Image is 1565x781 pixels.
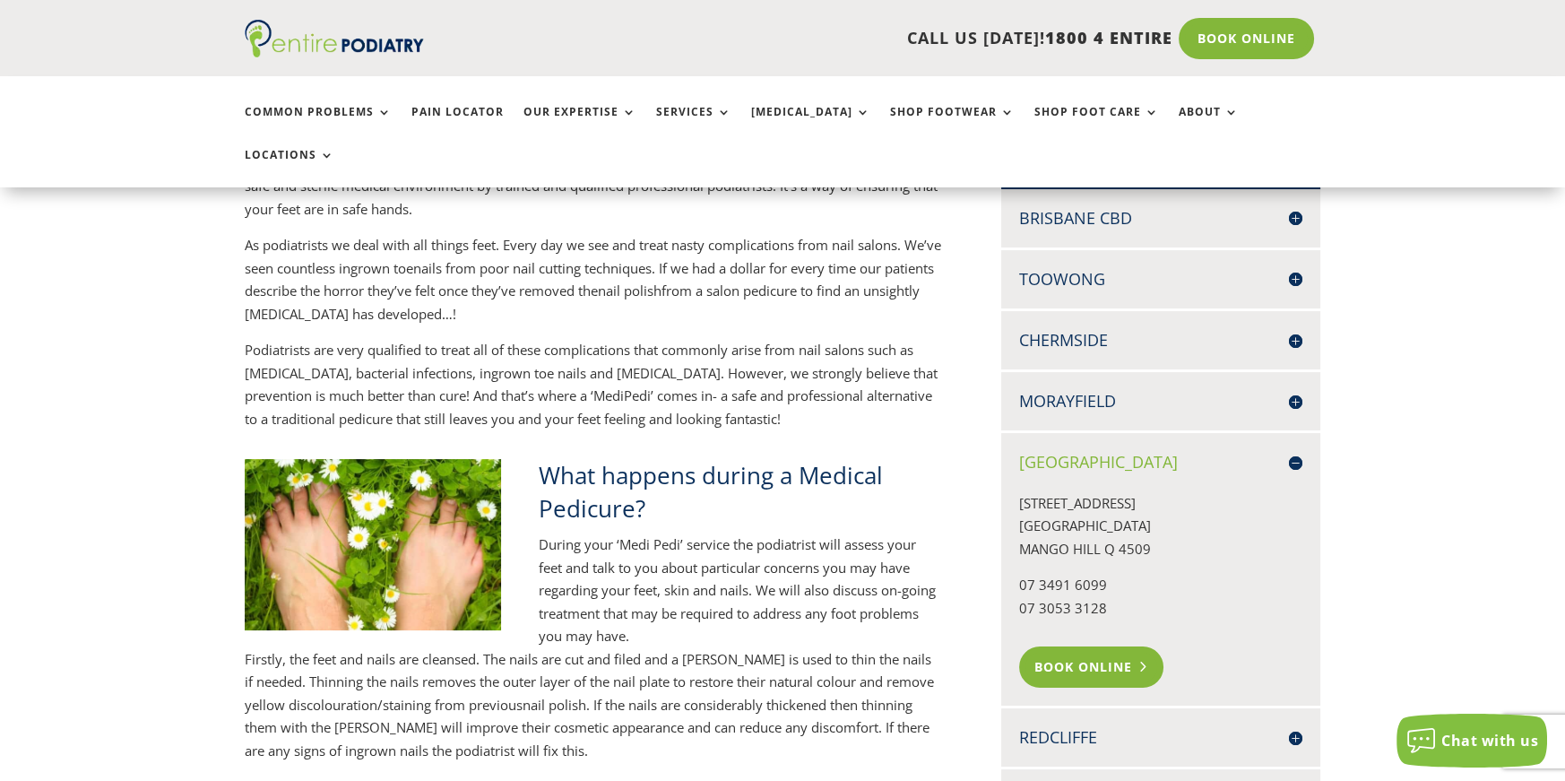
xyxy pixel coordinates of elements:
[245,459,501,629] img: Medical Pedicure or Medi Pedi
[1179,106,1239,144] a: About
[411,106,504,144] a: Pain Locator
[493,27,1172,50] p: CALL US [DATE]!
[245,106,392,144] a: Common Problems
[523,696,586,714] keyword: nail polish
[245,152,942,235] p: A Medical Pedicure or a ‘Medi Pedi’ is a medical grade pedicure. This means that your pedicure is...
[245,20,424,57] img: logo (1)
[245,648,942,777] p: Firstly, the feet and nails are cleansed. The nails are cut and filed and a [PERSON_NAME] is used...
[245,43,424,61] a: Entire Podiatry
[1019,574,1302,633] p: 07 3491 6099 07 3053 3128
[1396,714,1547,768] button: Chat with us
[1019,726,1302,749] h4: Redcliffe
[523,106,636,144] a: Our Expertise
[539,459,942,534] h2: What happens during a Medical Pedicure?
[1034,106,1159,144] a: Shop Foot Care
[751,106,870,144] a: [MEDICAL_DATA]
[1441,731,1538,751] span: Chat with us
[1019,268,1302,291] h4: Toowong
[539,534,942,648] p: During your ‘Medi Pedi’ service the podiatrist will assess your feet and talk to you about partic...
[1179,18,1314,59] a: Book Online
[656,106,731,144] a: Services
[1019,207,1302,230] h4: Brisbane CBD
[1045,27,1172,48] span: 1800 4 ENTIRE
[1019,329,1302,351] h4: Chermside
[245,149,334,187] a: Locations
[1019,492,1302,575] p: [STREET_ADDRESS] [GEOGRAPHIC_DATA] MANGO HILL Q 4509
[598,282,661,299] keyword: nail polish
[1019,390,1302,412] h4: Morayfield
[1019,646,1163,688] a: Book Online
[245,234,942,339] p: As podiatrists we deal with all things feet. Every day we see and treat nasty complications from ...
[245,339,942,430] p: Podiatrists are very qualified to treat all of these complications that commonly arise from nail ...
[890,106,1015,144] a: Shop Footwear
[1019,451,1302,473] h4: [GEOGRAPHIC_DATA]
